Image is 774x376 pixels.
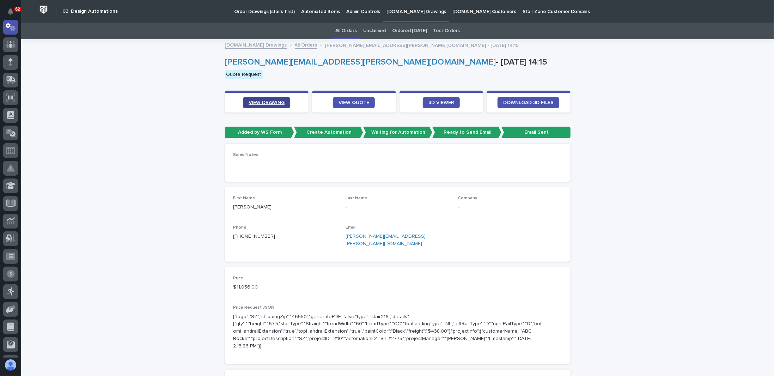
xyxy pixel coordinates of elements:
[3,358,18,372] button: users-avatar
[233,153,258,157] span: Sales Notes
[346,225,356,230] span: Email
[233,204,337,211] p: [PERSON_NAME]
[498,97,559,108] a: DOWNLOAD 3D FILES
[503,100,554,105] span: DOWNLOAD 3D FILES
[458,196,477,200] span: Company
[294,127,363,138] p: Create Automation
[233,225,247,230] span: Phone
[346,204,450,211] p: -
[233,313,545,350] p: {"logo":"SZ","shippingZip":"46550","generatePDF":false,"type":"stair216","details":{"qty":1,"heig...
[432,127,501,138] p: Ready to Send Email
[233,276,244,280] span: Price
[249,100,285,105] span: VIEW DRAWING
[243,97,290,108] a: VIEW DRAWING
[225,57,568,67] p: - [DATE] 14:15
[233,196,256,200] span: First Name
[423,97,460,108] a: 3D VIEWER
[225,41,287,49] a: [DOMAIN_NAME] Drawings
[458,204,562,211] p: -
[295,41,317,49] a: All Orders
[333,97,375,108] a: VIEW QUOTE
[233,305,275,310] span: Price Request JSON
[62,8,118,14] h2: 03. Design Automations
[501,127,571,138] p: Email Sent
[325,41,519,49] p: [PERSON_NAME][EMAIL_ADDRESS][PERSON_NAME][DOMAIN_NAME] - [DATE] 14:15
[233,284,337,291] p: $ 11,056.00
[233,234,275,239] a: [PHONE_NUMBER]
[346,196,367,200] span: Last Name
[3,4,18,19] button: Notifications
[346,234,426,246] a: [PERSON_NAME][EMAIL_ADDRESS][PERSON_NAME][DOMAIN_NAME]
[339,100,369,105] span: VIEW QUOTE
[225,58,496,66] a: [PERSON_NAME][EMAIL_ADDRESS][PERSON_NAME][DOMAIN_NAME]
[16,7,20,12] p: 62
[335,23,357,39] a: All Orders
[363,23,386,39] a: Unclaimed
[9,8,18,20] div: Notifications62
[363,127,432,138] p: Waiting for Automation
[225,70,263,79] div: Quote Request
[428,100,454,105] span: 3D VIEWER
[225,127,294,138] p: Added by WS Form
[37,3,50,16] img: Workspace Logo
[392,23,427,39] a: Ordered [DATE]
[433,23,460,39] a: Test Orders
